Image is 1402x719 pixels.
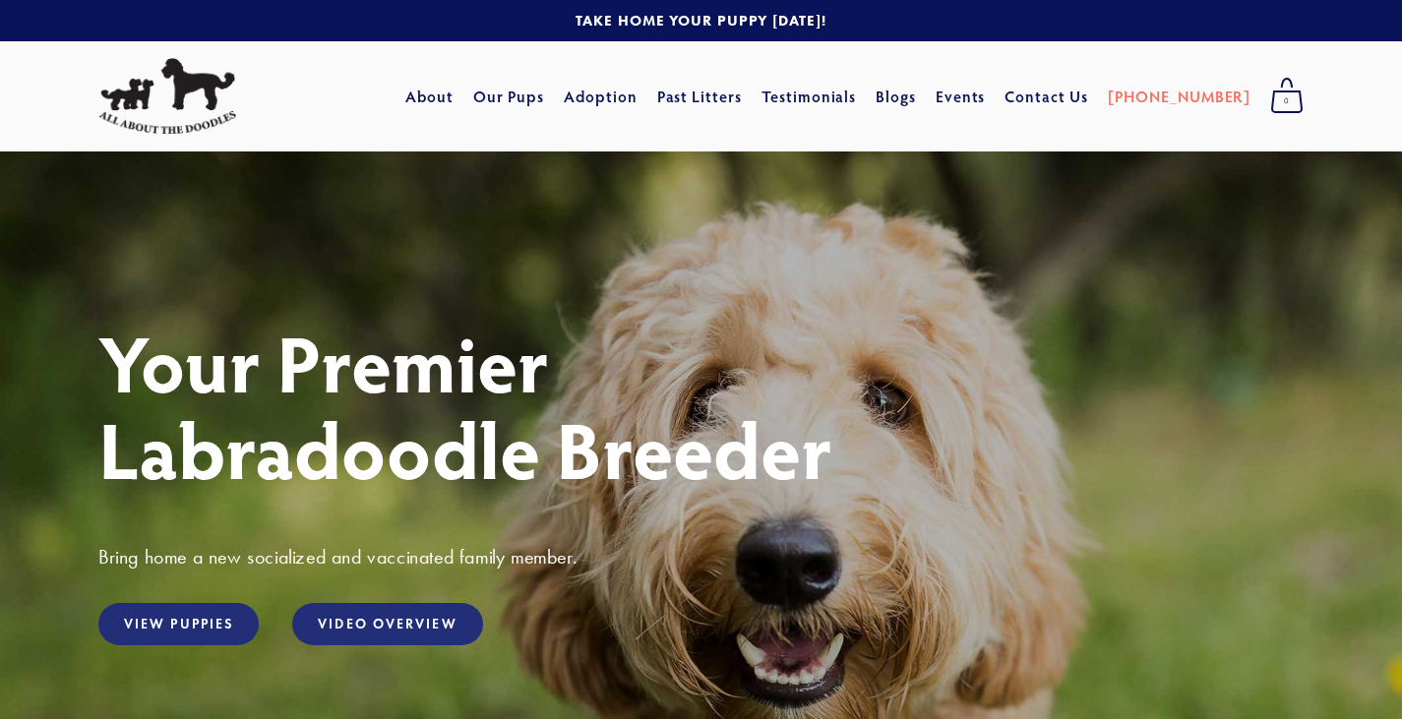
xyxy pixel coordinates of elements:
a: Our Pups [473,79,545,114]
a: Video Overview [292,603,482,645]
a: Adoption [564,79,638,114]
a: Events [936,79,986,114]
h3: Bring home a new socialized and vaccinated family member. [98,544,1304,569]
img: All About The Doodles [98,58,236,135]
a: View Puppies [98,603,259,645]
a: Past Litters [657,86,743,106]
a: Testimonials [762,79,857,114]
a: 0 items in cart [1260,72,1313,121]
a: Contact Us [1005,79,1088,114]
span: 0 [1270,89,1304,114]
a: [PHONE_NUMBER] [1108,79,1250,114]
a: Blogs [876,79,916,114]
a: About [405,79,454,114]
h1: Your Premier Labradoodle Breeder [98,319,1304,492]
